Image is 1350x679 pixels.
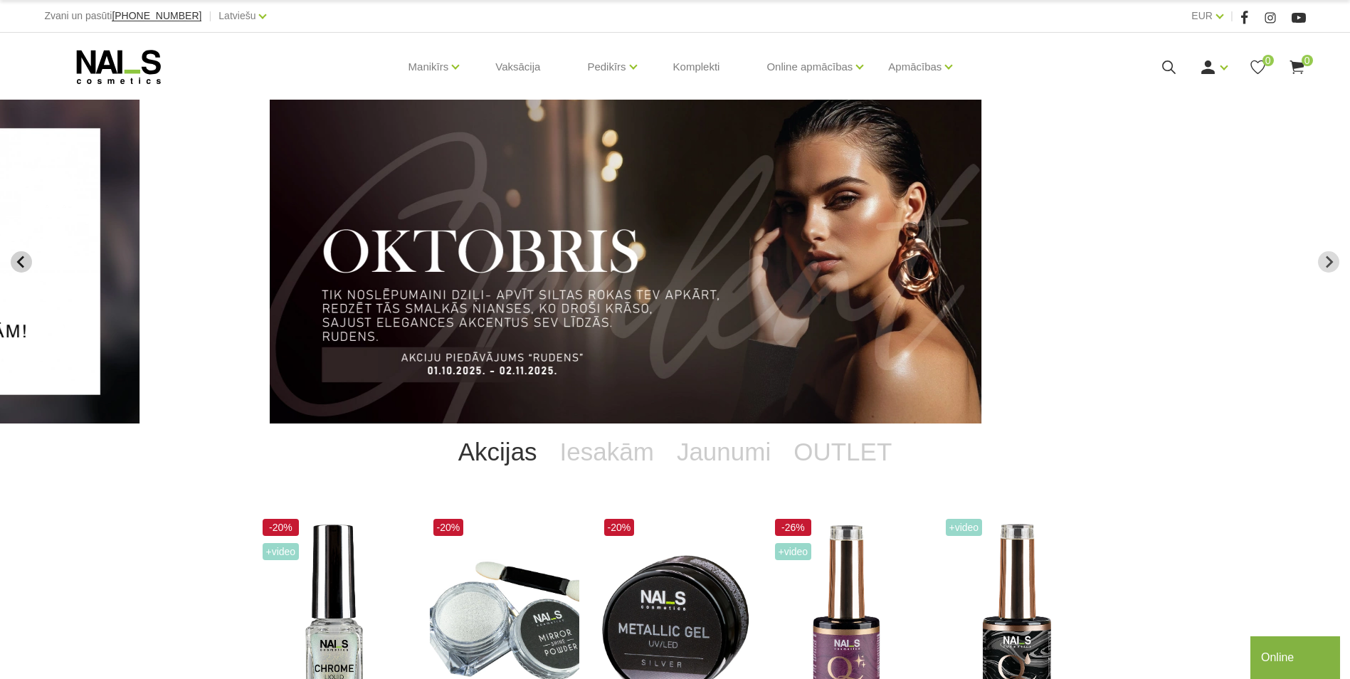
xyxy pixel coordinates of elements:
a: Latviešu [218,7,255,24]
span: -20% [263,519,300,536]
span: | [1230,7,1233,25]
a: Manikīrs [408,38,449,95]
button: Next slide [1318,251,1339,273]
a: Akcijas [447,423,549,480]
span: -20% [604,519,635,536]
span: | [209,7,211,25]
a: Pedikīrs [587,38,626,95]
button: Previous slide [11,251,32,273]
span: +Video [946,519,983,536]
span: +Video [263,543,300,560]
a: EUR [1191,7,1213,24]
iframe: chat widget [1250,633,1343,679]
a: Online apmācības [766,38,853,95]
a: 0 [1288,58,1306,76]
a: Vaksācija [484,33,552,101]
a: Iesakām [549,423,665,480]
span: 0 [1302,55,1313,66]
span: +Video [775,543,812,560]
a: Komplekti [662,33,732,101]
div: Zvani un pasūti [44,7,201,25]
span: -26% [775,519,812,536]
a: [PHONE_NUMBER] [112,11,201,21]
a: OUTLET [782,423,903,480]
li: 3 of 13 [270,100,1080,423]
a: Jaunumi [665,423,782,480]
a: 0 [1249,58,1267,76]
span: [PHONE_NUMBER] [112,10,201,21]
span: -20% [433,519,464,536]
a: Apmācības [888,38,942,95]
span: 0 [1262,55,1274,66]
